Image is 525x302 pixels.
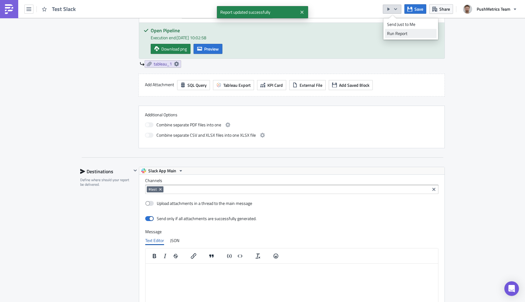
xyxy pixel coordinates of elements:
[52,5,76,12] span: Test Slack
[223,82,251,88] span: Tableau Export
[148,167,176,174] span: Slack App Main
[462,4,473,14] img: Avatar
[213,80,254,90] button: Tableau Export
[300,82,322,88] span: External File
[329,80,373,90] button: Add Saved Block
[145,229,438,234] label: Message
[149,187,157,192] span: #test
[271,252,281,260] button: Emojis
[235,252,245,260] button: Insert code block
[477,6,510,12] span: PushMetrics Team
[289,80,326,90] button: External File
[80,167,132,176] div: Destinations
[149,252,160,260] button: Bold
[160,252,170,260] button: Italic
[387,30,434,37] div: Run Report
[161,46,187,52] span: Download png
[224,252,235,260] button: Insert code line
[145,112,438,118] label: Additional Options
[339,82,369,88] span: Add Saved Block
[439,6,450,12] span: Share
[459,2,520,16] button: PushMetrics Team
[170,236,179,245] div: JSON
[206,252,217,260] button: Blockquote
[145,178,438,183] label: Channels
[132,167,139,174] button: Hide content
[257,80,286,90] button: KPI Card
[414,6,423,12] span: Save
[145,80,174,89] label: Add Attachment
[158,186,163,192] button: Remove Tag
[429,4,453,14] button: Share
[156,132,256,139] span: Combine separate CSV and XLSX files into one XLSX file
[177,80,210,90] button: SQL Query
[151,28,440,33] h5: Open Pipeline
[188,252,199,260] button: Insert/edit link
[387,21,434,27] div: Send Just to Me
[139,167,185,174] button: Slack App Main
[154,61,172,67] span: tableau_1
[145,201,252,206] label: Upload attachments in a thread to the main message
[151,44,190,54] a: Download png
[297,8,307,17] button: Close
[253,252,263,260] button: Clear formatting
[145,236,164,245] div: Text Editor
[156,121,221,128] span: Combine separate PDF files into one
[204,46,219,52] span: Preview
[80,177,132,187] div: Define where should your report be delivered.
[170,252,181,260] button: Strikethrough
[267,82,283,88] span: KPI Card
[157,216,256,221] div: Send only if all attachments are successfully generated.
[194,44,222,54] button: Preview
[504,281,519,296] div: Open Intercom Messenger
[4,4,14,14] img: PushMetrics
[151,34,440,41] div: Execution end: [DATE] 10:02:58
[187,82,207,88] span: SQL Query
[404,4,426,14] button: Save
[145,60,181,68] a: tableau_1
[217,6,297,18] span: Report updated successfully
[430,186,437,193] button: Clear selected items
